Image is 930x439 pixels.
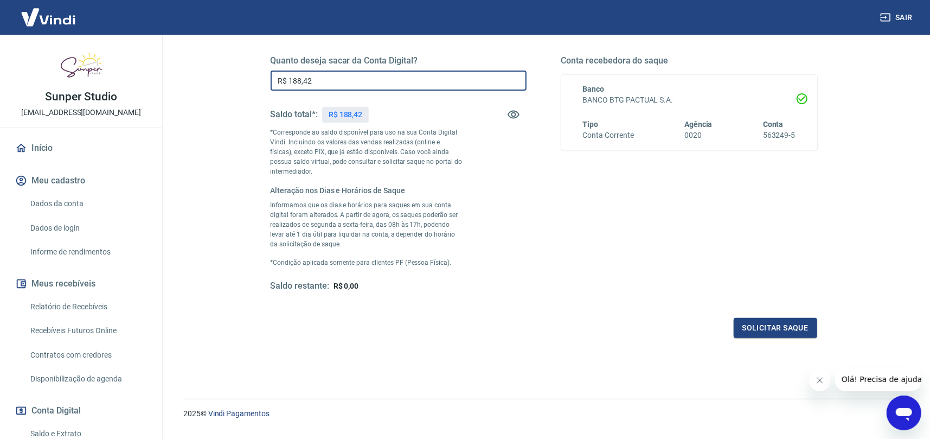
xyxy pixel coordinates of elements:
iframe: Botão para abrir a janela de mensagens [887,396,921,430]
img: fd643c08-c7d7-4ccc-895e-3fd4a6a31133.jpeg [60,43,103,87]
a: Disponibilização de agenda [26,368,149,390]
p: Informamos que os dias e horários para saques em sua conta digital foram alterados. A partir de a... [271,200,463,249]
span: Banco [583,85,605,93]
iframe: Fechar mensagem [809,370,831,391]
a: Recebíveis Futuros Online [26,320,149,342]
button: Solicitar saque [734,318,817,338]
span: Olá! Precisa de ajuda? [7,8,91,16]
h5: Quanto deseja sacar da Conta Digital? [271,55,527,66]
h6: 563249-5 [763,130,796,141]
a: Contratos com credores [26,344,149,366]
p: [EMAIL_ADDRESS][DOMAIN_NAME] [21,107,141,118]
h6: Conta Corrente [583,130,634,141]
h6: BANCO BTG PACTUAL S.A. [583,94,796,106]
h5: Conta recebedora do saque [561,55,817,66]
p: Sunper Studio [45,91,117,103]
span: R$ 0,00 [333,282,359,290]
p: 2025 © [183,408,904,419]
a: Relatório de Recebíveis [26,296,149,318]
a: Dados da conta [26,193,149,215]
span: Conta [763,120,784,129]
img: Vindi [13,1,84,34]
button: Meu cadastro [13,169,149,193]
span: Agência [684,120,713,129]
a: Vindi Pagamentos [208,409,270,418]
h6: Alteração nos Dias e Horários de Saque [271,185,463,196]
button: Conta Digital [13,399,149,423]
h5: Saldo total*: [271,109,318,120]
a: Dados de login [26,217,149,239]
p: R$ 188,42 [329,109,363,120]
iframe: Mensagem da empresa [835,367,921,391]
h5: Saldo restante: [271,281,329,292]
button: Meus recebíveis [13,272,149,296]
a: Informe de rendimentos [26,241,149,263]
h6: 0020 [684,130,713,141]
a: Início [13,136,149,160]
button: Sair [878,8,917,28]
p: *Condição aplicada somente para clientes PF (Pessoa Física). [271,258,463,268]
span: Tipo [583,120,599,129]
p: *Corresponde ao saldo disponível para uso na sua Conta Digital Vindi. Incluindo os valores das ve... [271,128,463,176]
